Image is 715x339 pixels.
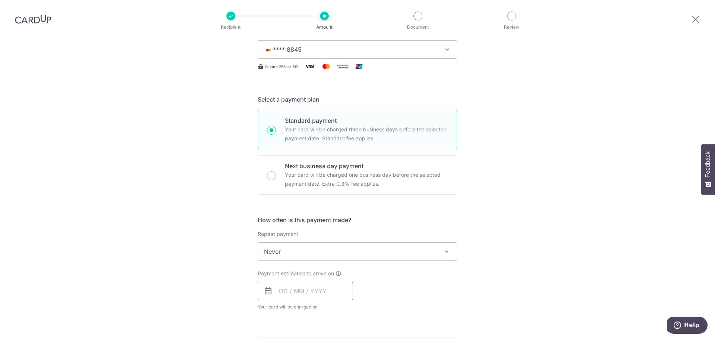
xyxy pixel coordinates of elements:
[390,23,445,31] p: Document
[258,230,298,238] label: Repeat payment
[203,23,258,31] p: Recipient
[335,62,350,71] img: American Express
[15,15,51,24] img: CardUp
[258,270,334,277] span: Payment estimated to arrive on
[302,62,317,71] img: Visa
[285,125,448,143] p: Your card will be charged three business days before the selected payment date. Standard fee appl...
[265,64,299,70] span: Secure 256-bit SSL
[484,23,539,31] p: Review
[258,242,457,261] span: Never
[258,215,457,224] h5: How often is this payment made?
[319,62,334,71] img: Mastercard
[258,282,353,300] input: DD / MM / YYYY
[352,62,366,71] img: Union Pay
[701,144,715,195] button: Feedback - Show survey
[258,95,457,104] h5: Select a payment plan
[285,170,448,188] p: Your card will be charged one business day before the selected payment date. Extra 0.3% fee applies.
[297,23,352,31] p: Amount
[264,47,273,52] img: MASTERCARD
[285,161,448,170] p: Next business day payment
[258,243,457,260] span: Never
[258,303,353,311] span: Your card will be charged on
[705,151,711,178] span: Feedback
[285,116,448,125] p: Standard payment
[667,317,708,335] iframe: Opens a widget where you can find more information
